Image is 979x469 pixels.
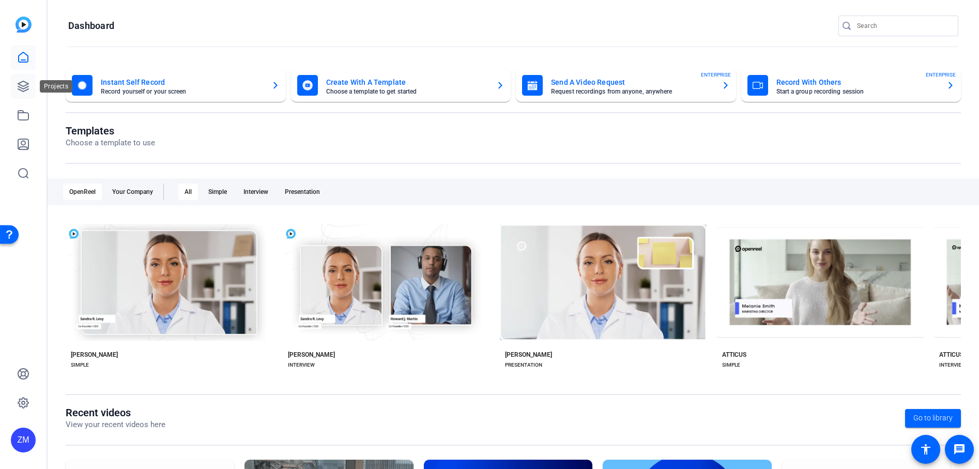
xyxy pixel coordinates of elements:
[279,184,326,200] div: Presentation
[66,406,165,419] h1: Recent videos
[722,361,740,369] div: SIMPLE
[516,69,736,102] button: Send A Video RequestRequest recordings from anyone, anywhereENTERPRISE
[71,351,118,359] div: [PERSON_NAME]
[106,184,159,200] div: Your Company
[63,184,102,200] div: OpenReel
[11,428,36,452] div: ZM
[505,361,542,369] div: PRESENTATION
[101,88,263,95] mat-card-subtitle: Record yourself or your screen
[701,71,731,79] span: ENTERPRISE
[66,419,165,431] p: View your recent videos here
[291,69,511,102] button: Create With A TemplateChoose a template to get started
[776,88,939,95] mat-card-subtitle: Start a group recording session
[288,351,335,359] div: [PERSON_NAME]
[939,351,963,359] div: ATTICUS
[920,443,932,456] mat-icon: accessibility
[857,20,950,32] input: Search
[68,20,114,32] h1: Dashboard
[237,184,274,200] div: Interview
[551,76,713,88] mat-card-title: Send A Video Request
[66,137,155,149] p: Choose a template to use
[505,351,552,359] div: [PERSON_NAME]
[326,76,488,88] mat-card-title: Create With A Template
[16,17,32,33] img: blue-gradient.svg
[722,351,746,359] div: ATTICUS
[551,88,713,95] mat-card-subtitle: Request recordings from anyone, anywhere
[101,76,263,88] mat-card-title: Instant Self Record
[741,69,961,102] button: Record With OthersStart a group recording sessionENTERPRISE
[905,409,961,428] a: Go to library
[66,125,155,137] h1: Templates
[326,88,488,95] mat-card-subtitle: Choose a template to get started
[40,80,72,93] div: Projects
[288,361,315,369] div: INTERVIEW
[71,361,89,369] div: SIMPLE
[939,361,966,369] div: INTERVIEW
[926,71,956,79] span: ENTERPRISE
[202,184,233,200] div: Simple
[178,184,198,200] div: All
[66,69,286,102] button: Instant Self RecordRecord yourself or your screen
[953,443,966,456] mat-icon: message
[776,76,939,88] mat-card-title: Record With Others
[913,413,953,423] span: Go to library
